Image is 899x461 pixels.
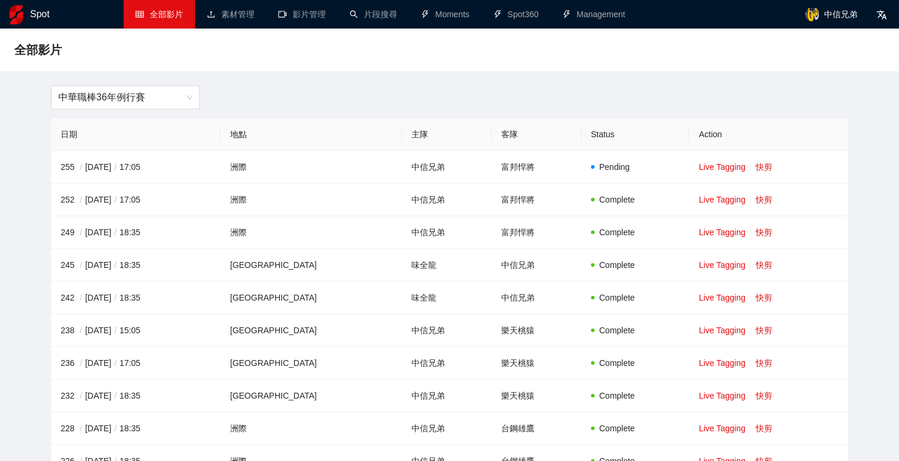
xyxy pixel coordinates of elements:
a: Live Tagging [699,195,745,204]
a: 快剪 [756,293,772,302]
td: 中信兄弟 [402,184,492,216]
th: 日期 [51,118,221,151]
td: 洲際 [221,184,402,216]
td: 洲際 [221,216,402,249]
td: 中信兄弟 [402,412,492,445]
a: video-camera影片管理 [278,10,326,19]
a: thunderboltMoments [421,10,470,19]
a: 快剪 [756,424,772,433]
td: 228 [DATE] 18:35 [51,412,221,445]
td: 中信兄弟 [402,314,492,347]
td: [GEOGRAPHIC_DATA] [221,380,402,412]
a: Live Tagging [699,391,745,400]
td: 樂天桃猿 [492,347,581,380]
a: Live Tagging [699,326,745,335]
a: 快剪 [756,326,772,335]
span: / [77,358,85,368]
td: [GEOGRAPHIC_DATA] [221,249,402,282]
img: logo [10,5,23,24]
span: Complete [599,293,635,302]
span: / [77,260,85,270]
span: / [111,260,120,270]
span: / [77,195,85,204]
td: 富邦悍將 [492,216,581,249]
a: thunderboltSpot360 [493,10,539,19]
a: Live Tagging [699,358,745,368]
td: 238 [DATE] 15:05 [51,314,221,347]
th: 主隊 [402,118,492,151]
td: 中信兄弟 [402,347,492,380]
a: Live Tagging [699,228,745,237]
span: / [111,326,120,335]
span: 中華職棒36年例行賽 [58,86,193,109]
span: / [77,162,85,172]
a: Live Tagging [699,260,745,270]
td: 中信兄弟 [402,216,492,249]
span: Complete [599,195,635,204]
span: / [77,424,85,433]
span: / [77,326,85,335]
td: 236 [DATE] 17:05 [51,347,221,380]
span: Complete [599,424,635,433]
span: / [77,391,85,400]
th: 客隊 [492,118,581,151]
span: table [136,10,144,18]
a: Live Tagging [699,293,745,302]
td: 台鋼雄鷹 [492,412,581,445]
span: Complete [599,358,635,368]
a: 快剪 [756,162,772,172]
a: upload素材管理 [207,10,254,19]
a: 快剪 [756,195,772,204]
span: / [111,293,120,302]
td: 252 [DATE] 17:05 [51,184,221,216]
a: Live Tagging [699,424,745,433]
td: 242 [DATE] 18:35 [51,282,221,314]
td: 245 [DATE] 18:35 [51,249,221,282]
span: Complete [599,260,635,270]
span: / [77,293,85,302]
a: search片段搜尋 [350,10,397,19]
td: 中信兄弟 [402,380,492,412]
td: 味全龍 [402,249,492,282]
span: Complete [599,228,635,237]
th: Status [581,118,690,151]
a: 快剪 [756,391,772,400]
span: Complete [599,326,635,335]
td: 富邦悍將 [492,151,581,184]
td: 232 [DATE] 18:35 [51,380,221,412]
span: Pending [599,162,630,172]
span: / [77,228,85,237]
td: 中信兄弟 [402,151,492,184]
td: 中信兄弟 [492,282,581,314]
th: 地點 [221,118,402,151]
a: 快剪 [756,228,772,237]
td: 255 [DATE] 17:05 [51,151,221,184]
td: 249 [DATE] 18:35 [51,216,221,249]
td: 味全龍 [402,282,492,314]
td: 洲際 [221,151,402,184]
a: thunderboltManagement [562,10,625,19]
td: [GEOGRAPHIC_DATA] [221,282,402,314]
td: 富邦悍將 [492,184,581,216]
td: 中信兄弟 [492,249,581,282]
th: Action [689,118,848,151]
td: 洲際 [221,412,402,445]
a: 快剪 [756,260,772,270]
td: 樂天桃猿 [492,380,581,412]
td: [GEOGRAPHIC_DATA] [221,347,402,380]
span: 全部影片 [150,10,183,19]
span: / [111,391,120,400]
a: 快剪 [756,358,772,368]
span: 全部影片 [14,40,62,59]
span: / [111,358,120,368]
span: Complete [599,391,635,400]
td: [GEOGRAPHIC_DATA] [221,314,402,347]
span: / [111,424,120,433]
span: / [111,162,120,172]
td: 樂天桃猿 [492,314,581,347]
a: Live Tagging [699,162,745,172]
span: / [111,228,120,237]
img: avatar [805,7,819,21]
span: / [111,195,120,204]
